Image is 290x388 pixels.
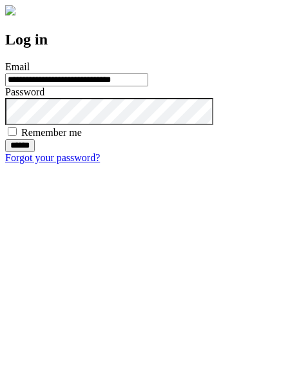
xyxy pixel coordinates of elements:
[5,31,285,48] h2: Log in
[5,5,15,15] img: logo-4e3dc11c47720685a147b03b5a06dd966a58ff35d612b21f08c02c0306f2b779.png
[5,152,100,163] a: Forgot your password?
[5,61,30,72] label: Email
[5,86,44,97] label: Password
[21,127,82,138] label: Remember me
